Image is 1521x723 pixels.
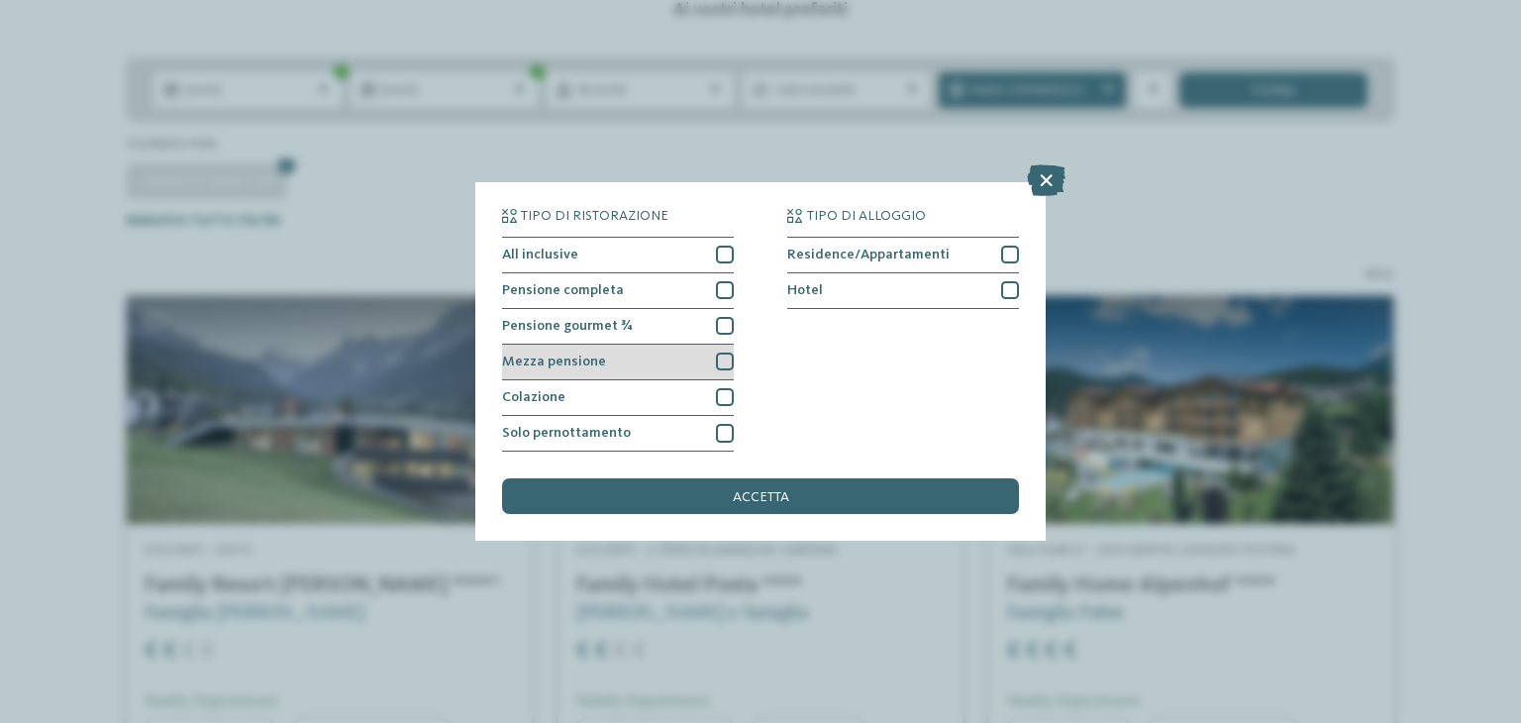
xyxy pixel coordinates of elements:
[733,490,789,504] span: accetta
[502,283,624,297] span: Pensione completa
[502,355,606,368] span: Mezza pensione
[502,248,578,261] span: All inclusive
[502,319,633,333] span: Pensione gourmet ¾
[787,248,950,261] span: Residence/Appartamenti
[502,426,631,440] span: Solo pernottamento
[521,209,668,223] span: Tipo di ristorazione
[787,283,823,297] span: Hotel
[807,209,926,223] span: Tipo di alloggio
[502,390,565,404] span: Colazione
